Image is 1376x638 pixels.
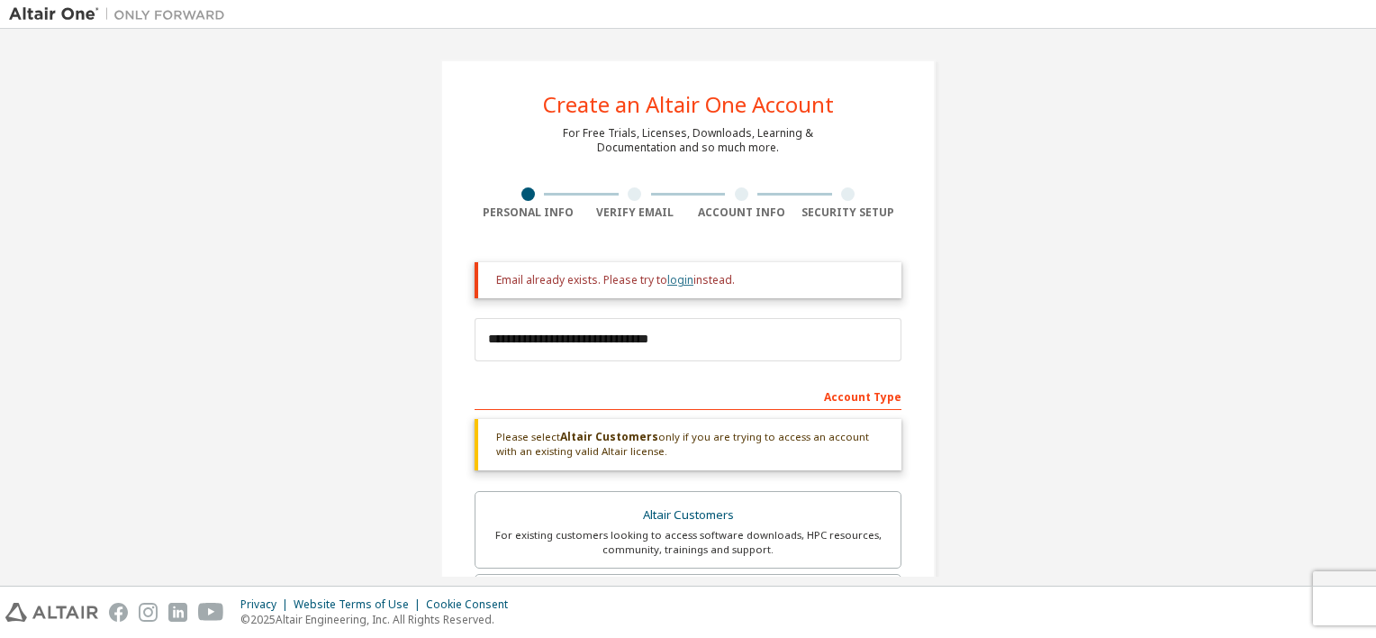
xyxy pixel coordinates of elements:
[294,597,426,612] div: Website Terms of Use
[139,603,158,622] img: instagram.svg
[426,597,519,612] div: Cookie Consent
[496,273,887,287] div: Email already exists. Please try to instead.
[240,612,519,627] p: © 2025 Altair Engineering, Inc. All Rights Reserved.
[667,272,693,287] a: login
[543,94,834,115] div: Create an Altair One Account
[240,597,294,612] div: Privacy
[475,419,901,470] div: Please select only if you are trying to access an account with an existing valid Altair license.
[560,429,658,444] b: Altair Customers
[168,603,187,622] img: linkedin.svg
[475,381,901,410] div: Account Type
[795,205,902,220] div: Security Setup
[486,503,890,528] div: Altair Customers
[9,5,234,23] img: Altair One
[198,603,224,622] img: youtube.svg
[475,205,582,220] div: Personal Info
[563,126,813,155] div: For Free Trials, Licenses, Downloads, Learning & Documentation and so much more.
[109,603,128,622] img: facebook.svg
[582,205,689,220] div: Verify Email
[5,603,98,622] img: altair_logo.svg
[688,205,795,220] div: Account Info
[486,528,890,557] div: For existing customers looking to access software downloads, HPC resources, community, trainings ...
